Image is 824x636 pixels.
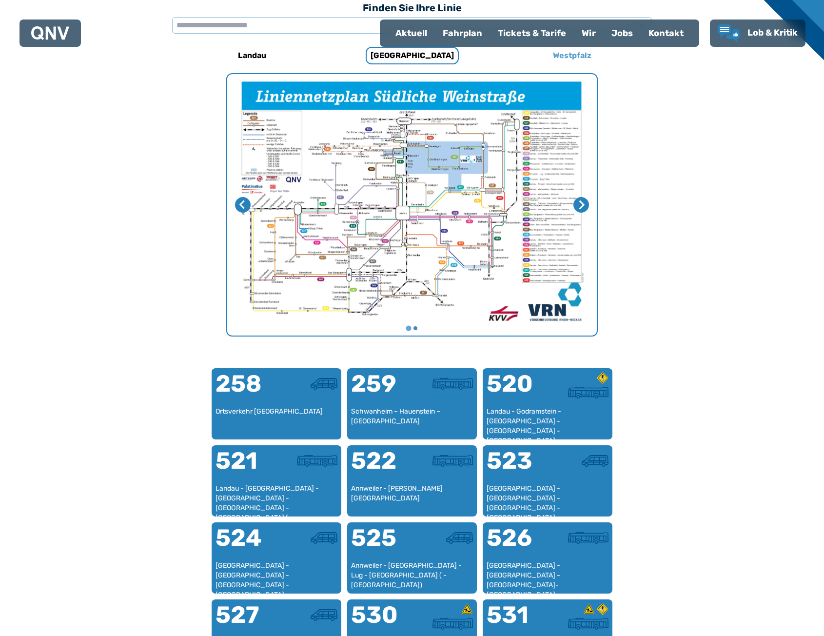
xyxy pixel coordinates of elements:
img: Überlandbus [432,455,473,467]
img: Kleinbus [311,532,337,544]
a: Westpfalz [507,44,637,67]
li: 1 von 2 [227,74,597,336]
img: Überlandbus [432,618,473,630]
img: Überlandbus [432,378,473,390]
button: Nächste Seite [573,197,589,213]
button: Letzte Seite [235,197,251,213]
img: QNV Logo [31,26,69,40]
div: 524 [216,526,276,561]
img: Überlandbus [568,618,608,630]
div: Landau - Godramstein - [GEOGRAPHIC_DATA] - [GEOGRAPHIC_DATA] - [GEOGRAPHIC_DATA] [487,407,608,436]
div: 522 [351,449,412,484]
div: Annweiler - [GEOGRAPHIC_DATA] - Lug - [GEOGRAPHIC_DATA] ( - [GEOGRAPHIC_DATA]) [351,561,473,590]
img: Kleinbus [311,378,337,390]
h6: Landau [234,48,270,63]
img: Kleinbus [311,609,337,621]
a: Landau [187,44,317,67]
h6: [GEOGRAPHIC_DATA] [366,47,459,64]
button: Gehe zu Seite 1 [406,326,411,331]
div: 520 [487,372,548,407]
h6: Westpfalz [549,48,595,63]
div: My Favorite Images [227,74,597,336]
a: Kontakt [641,20,691,46]
a: [GEOGRAPHIC_DATA] [347,44,477,67]
img: Überlandbus [568,532,608,544]
img: Überlandbus [568,387,608,398]
a: Tickets & Tarife [490,20,574,46]
a: Jobs [604,20,641,46]
a: Lob & Kritik [718,24,798,42]
div: [GEOGRAPHIC_DATA] - [GEOGRAPHIC_DATA] - [GEOGRAPHIC_DATA] - [GEOGRAPHIC_DATA] [487,484,608,513]
div: [GEOGRAPHIC_DATA] - [GEOGRAPHIC_DATA] - [GEOGRAPHIC_DATA]-[GEOGRAPHIC_DATA] [487,561,608,590]
img: Netzpläne Südpfalz Seite 1 von 2 [227,74,597,336]
div: Schwanheim – Hauenstein – [GEOGRAPHIC_DATA] [351,407,473,436]
ul: Wählen Sie eine Seite zum Anzeigen [227,325,597,332]
a: Fahrplan [435,20,490,46]
div: Landau - [GEOGRAPHIC_DATA] - [GEOGRAPHIC_DATA] - [GEOGRAPHIC_DATA] - [GEOGRAPHIC_DATA] ( - [GEOGR... [216,484,337,513]
div: 521 [216,449,276,484]
img: Überlandbus [297,455,337,467]
div: Ortsverkehr [GEOGRAPHIC_DATA] [216,407,337,436]
div: Annweiler - [PERSON_NAME][GEOGRAPHIC_DATA] [351,484,473,513]
a: Wir [574,20,604,46]
img: Kleinbus [446,532,473,544]
img: Kleinbus [582,455,608,467]
button: Gehe zu Seite 2 [413,326,417,330]
a: Aktuell [388,20,435,46]
div: 258 [216,372,276,407]
span: Lob & Kritik [747,27,798,38]
div: 523 [487,449,548,484]
a: QNV Logo [31,23,69,43]
div: 526 [487,526,548,561]
div: [GEOGRAPHIC_DATA] - [GEOGRAPHIC_DATA] - [GEOGRAPHIC_DATA] - [GEOGRAPHIC_DATA] - [GEOGRAPHIC_DATA] [216,561,337,590]
div: 259 [351,372,412,407]
div: 525 [351,526,412,561]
